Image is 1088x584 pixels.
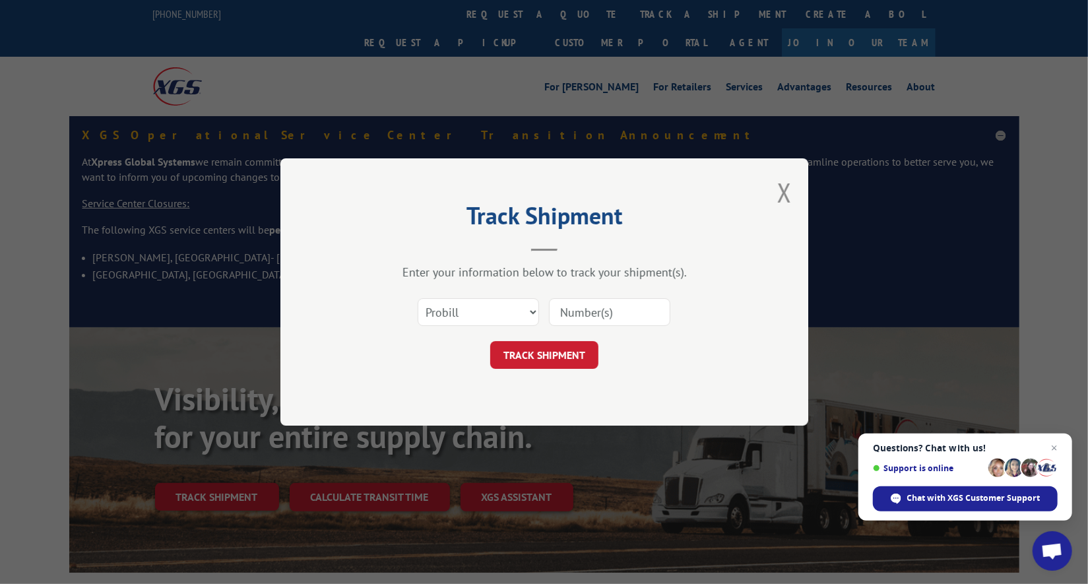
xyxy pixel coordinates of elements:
div: Enter your information below to track your shipment(s). [346,265,742,280]
a: Open chat [1033,531,1072,571]
button: TRACK SHIPMENT [490,341,598,369]
span: Questions? Chat with us! [873,443,1058,453]
span: Support is online [873,463,984,473]
button: Close modal [777,175,792,210]
span: Chat with XGS Customer Support [873,486,1058,511]
h2: Track Shipment [346,207,742,232]
span: Chat with XGS Customer Support [907,492,1040,504]
input: Number(s) [549,298,670,326]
